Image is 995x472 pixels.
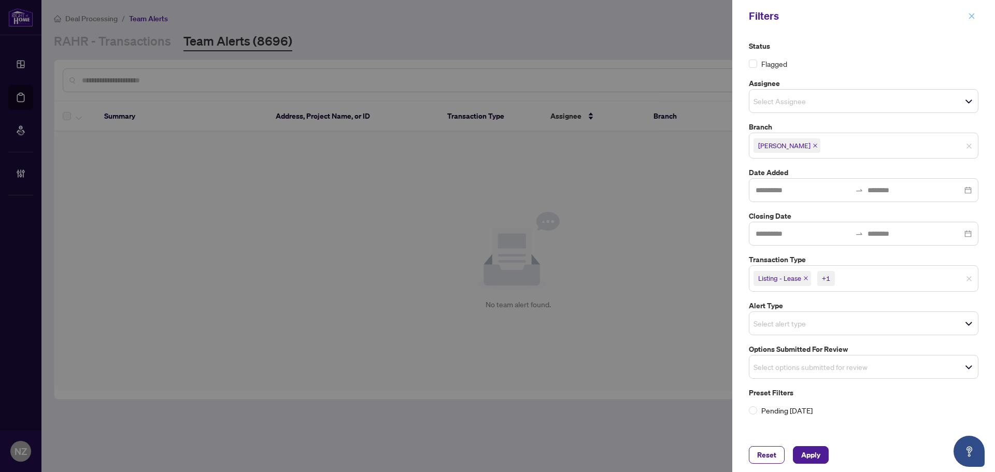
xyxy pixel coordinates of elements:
[749,300,978,311] label: Alert Type
[855,230,863,238] span: swap-right
[749,167,978,178] label: Date Added
[749,8,965,24] div: Filters
[801,447,820,463] span: Apply
[822,273,830,283] div: +1
[757,447,776,463] span: Reset
[954,436,985,467] button: Open asap
[749,40,978,52] label: Status
[754,271,811,285] span: Listing - Lease
[966,276,972,282] span: close
[758,140,811,151] span: [PERSON_NAME]
[758,273,801,283] span: Listing - Lease
[749,387,978,398] label: Preset Filters
[855,186,863,194] span: to
[754,138,820,153] span: Vaughan
[761,58,787,69] span: Flagged
[813,143,818,148] span: close
[855,186,863,194] span: swap-right
[749,78,978,89] label: Assignee
[968,12,975,20] span: close
[749,344,978,355] label: Options Submitted for Review
[749,210,978,222] label: Closing Date
[793,446,829,464] button: Apply
[966,143,972,149] span: close
[803,276,808,281] span: close
[749,121,978,133] label: Branch
[757,405,817,416] span: Pending [DATE]
[749,254,978,265] label: Transaction Type
[749,446,785,464] button: Reset
[855,230,863,238] span: to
